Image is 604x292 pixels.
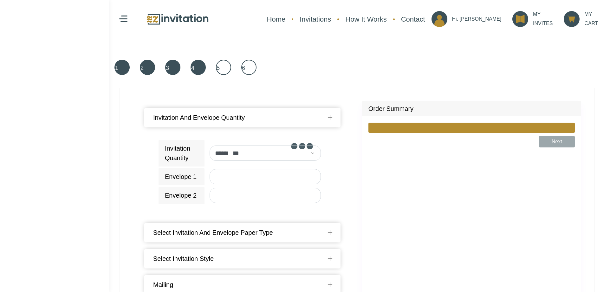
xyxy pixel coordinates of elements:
a: 1 [109,57,135,78]
span: 4 [191,60,206,75]
img: ico_my_invites.png [512,11,528,27]
div: Envelope 2 [165,191,197,200]
div: Envelope 1 [165,172,197,181]
a: 4 [185,57,211,78]
span: 6 [241,60,257,75]
p: MY CART [584,10,598,28]
span: 2 [140,60,155,75]
p: MY INVITES [533,10,553,28]
img: ico_account.png [432,11,447,27]
p: Hi, [PERSON_NAME] [452,15,502,24]
a: How It Works [342,11,390,28]
span: Select Invitation and Envelope Paper Type [153,229,273,236]
a: 2 [135,57,160,78]
span: Select Invitation Style [153,255,214,262]
img: logo.png [146,12,209,26]
a: 5 [211,57,236,78]
img: ico_cart.png [564,11,580,27]
div: Invitation Quantity [165,144,198,163]
a: 6 [236,57,262,78]
a: Home [264,11,289,28]
a: Contact [398,11,428,28]
span: 5 [216,60,231,75]
h4: Order Summary [368,105,413,112]
span: Invitation and Envelope Quantity [153,114,245,121]
a: Invitations [296,11,334,28]
span: 3 [165,60,180,75]
span: 1 [114,60,130,75]
a: 3 [160,57,185,78]
span: Mailing [153,281,173,288]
